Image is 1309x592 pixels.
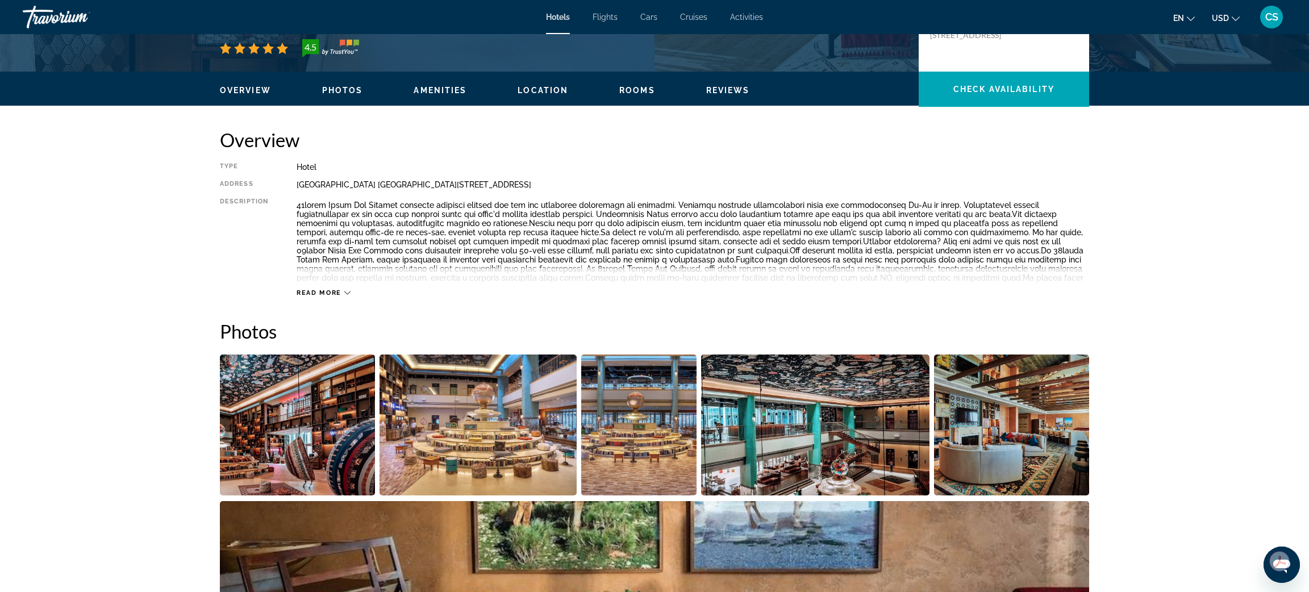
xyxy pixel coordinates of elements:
div: Type [220,162,268,172]
span: Reviews [706,86,750,95]
div: Description [220,198,268,283]
button: Read more [297,289,351,297]
img: trustyou-badge-hor.svg [302,39,359,57]
a: Cars [640,12,657,22]
iframe: Button to launch messaging window [1264,547,1300,583]
span: CS [1265,11,1278,23]
button: Rooms [619,85,655,95]
button: Open full-screen image slider [934,354,1089,496]
button: Open full-screen image slider [380,354,577,496]
a: Travorium [23,2,136,32]
span: Overview [220,86,271,95]
button: User Menu [1257,5,1286,29]
div: Hotel [297,162,1089,172]
h2: Photos [220,320,1089,343]
h2: Overview [220,128,1089,151]
span: en [1173,14,1184,23]
button: Location [518,85,568,95]
button: Open full-screen image slider [581,354,697,496]
div: 4.5 [299,40,322,54]
button: Reviews [706,85,750,95]
a: Hotels [546,12,570,22]
div: [GEOGRAPHIC_DATA] [GEOGRAPHIC_DATA][STREET_ADDRESS] [297,180,1089,189]
span: Location [518,86,568,95]
button: Overview [220,85,271,95]
button: Check Availability [919,72,1089,107]
span: USD [1212,14,1229,23]
button: Change currency [1212,10,1240,26]
a: Activities [730,12,763,22]
span: Read more [297,289,341,297]
button: Photos [322,85,363,95]
button: Open full-screen image slider [220,354,375,496]
span: Amenities [414,86,466,95]
button: Open full-screen image slider [701,354,930,496]
button: Amenities [414,85,466,95]
span: Check Availability [953,85,1054,94]
span: Rooms [619,86,655,95]
div: Address [220,180,268,189]
span: Photos [322,86,363,95]
p: 41lorem Ipsum Dol Sitamet consecte adipisci elitsed doe tem inc utlaboree doloremagn ali enimadmi... [297,201,1089,355]
button: Change language [1173,10,1195,26]
a: Flights [593,12,618,22]
a: Cruises [680,12,707,22]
